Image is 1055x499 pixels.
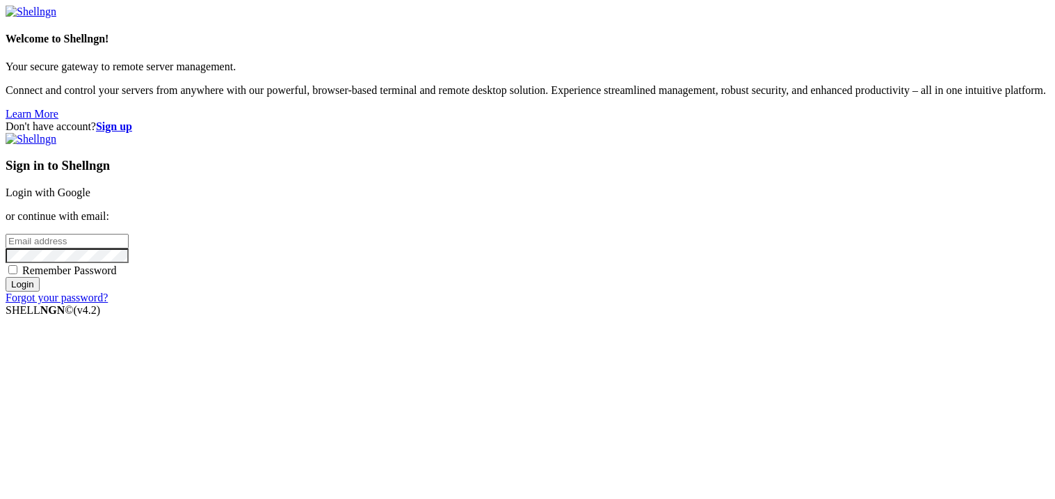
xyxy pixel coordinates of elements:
[6,6,56,18] img: Shellngn
[40,304,65,316] b: NGN
[96,120,132,132] a: Sign up
[6,120,1049,133] div: Don't have account?
[74,304,101,316] span: 4.2.0
[6,292,108,303] a: Forgot your password?
[6,133,56,145] img: Shellngn
[6,187,90,198] a: Login with Google
[22,264,117,276] span: Remember Password
[8,265,17,274] input: Remember Password
[6,108,58,120] a: Learn More
[6,210,1049,223] p: or continue with email:
[6,33,1049,45] h4: Welcome to Shellngn!
[6,84,1049,97] p: Connect and control your servers from anywhere with our powerful, browser-based terminal and remo...
[6,277,40,292] input: Login
[6,304,100,316] span: SHELL ©
[6,234,129,248] input: Email address
[6,61,1049,73] p: Your secure gateway to remote server management.
[6,158,1049,173] h3: Sign in to Shellngn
